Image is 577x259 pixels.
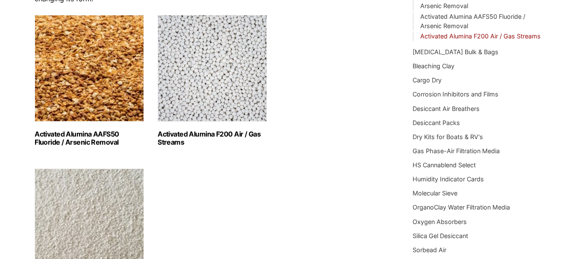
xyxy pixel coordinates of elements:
a: Bleaching Clay [413,62,454,70]
a: Visit product category Activated Alumina AAFS50 Fluoride / Arsenic Removal [35,15,144,146]
a: Desiccant Air Breathers [413,105,480,112]
a: OrganoClay Water Filtration Media [413,204,510,211]
a: Silica Gel Desiccant [413,232,468,239]
a: [MEDICAL_DATA] Bulk & Bags [413,48,498,55]
a: Humidity Indicator Cards [413,175,484,183]
a: Desiccant Packs [413,119,460,126]
a: Activated Alumina F200 Air / Gas Streams [420,32,541,40]
a: Visit product category Activated Alumina F200 Air / Gas Streams [158,15,267,146]
a: Oxygen Absorbers [413,218,467,225]
h2: Activated Alumina AAFS50 Fluoride / Arsenic Removal [35,130,144,146]
a: Activated Alumina AAFS50 Fluoride / Arsenic Removal [420,13,525,29]
a: HS Cannablend Select [413,161,476,169]
a: Dry Kits for Boats & RV's [413,133,483,140]
a: Corrosion Inhibitors and Films [413,90,498,98]
a: Gas Phase-Air Filtration Media [413,147,500,154]
h2: Activated Alumina F200 Air / Gas Streams [158,130,267,146]
a: Sorbead Air [413,246,446,253]
img: Activated Alumina AAFS50 Fluoride / Arsenic Removal [35,15,144,122]
img: Activated Alumina F200 Air / Gas Streams [158,15,267,122]
a: Cargo Dry [413,76,442,84]
a: Molecular Sieve [413,189,457,197]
